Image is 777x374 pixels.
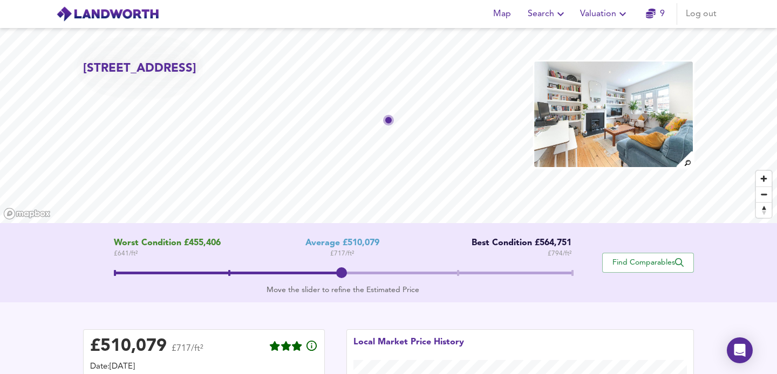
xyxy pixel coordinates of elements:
button: Reset bearing to north [756,202,772,218]
button: Log out [681,3,721,25]
span: £ 641 / ft² [114,248,221,259]
span: Log out [686,6,717,22]
button: 9 [638,3,672,25]
div: Date: [DATE] [90,361,318,373]
span: Find Comparables [608,258,688,268]
h2: [STREET_ADDRESS] [83,60,196,77]
img: property [533,60,694,168]
img: search [675,150,694,169]
a: 9 [646,6,665,22]
button: Find Comparables [602,253,694,273]
button: Zoom in [756,171,772,186]
button: Search [523,3,571,25]
div: £ 510,079 [90,338,167,355]
span: £717/ft² [172,344,203,360]
div: Open Intercom Messenger [727,337,753,363]
button: Zoom out [756,186,772,202]
img: logo [56,6,159,22]
button: Valuation [576,3,633,25]
span: £ 717 / ft² [330,248,354,259]
span: £ 794 / ft² [548,248,571,259]
span: Search [528,6,567,22]
span: Valuation [580,6,629,22]
button: Map [485,3,519,25]
a: Mapbox homepage [3,207,51,220]
span: Worst Condition £455,406 [114,238,221,248]
div: Average £510,079 [305,238,379,248]
span: Map [489,6,515,22]
span: Reset bearing to north [756,203,772,218]
div: Local Market Price History [353,336,464,360]
div: Move the slider to refine the Estimated Price [114,285,572,295]
div: Best Condition £564,751 [464,238,571,248]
